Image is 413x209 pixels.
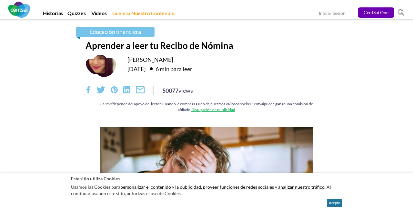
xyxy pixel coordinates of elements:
a: Divulgación de publicidad [191,107,235,112]
a: [PERSON_NAME] [127,56,173,63]
img: CentSai [8,2,30,18]
h1: Aprender a leer tu Recibo de Nómina [86,40,327,51]
a: Iniciar Sesión [319,10,346,17]
span: views [178,87,193,94]
h2: Este sitio utiliza Cookies [71,176,342,182]
a: CentSai One [358,7,394,18]
a: Educación financiera [76,27,155,37]
em: CentSai [252,102,264,106]
a: Historias [41,10,65,19]
time: [DATE] [127,65,146,72]
a: Videos [89,10,109,19]
em: CentSai [100,102,113,106]
a: Quizzes [65,10,88,19]
p: Usamos las Cookies para . Al continuar usando este sitio, autorizas el uso de Cookies. [71,182,342,198]
div: 50077 [162,86,193,95]
div: depende del apoyo del lector. Cuando le compras a uno de nuestros valiosos socios, puede ganar un... [86,101,327,112]
div: 6 min para leer [146,63,192,74]
a: Licencia Nuestro Contenido [110,10,177,19]
button: Acepto [327,199,342,207]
